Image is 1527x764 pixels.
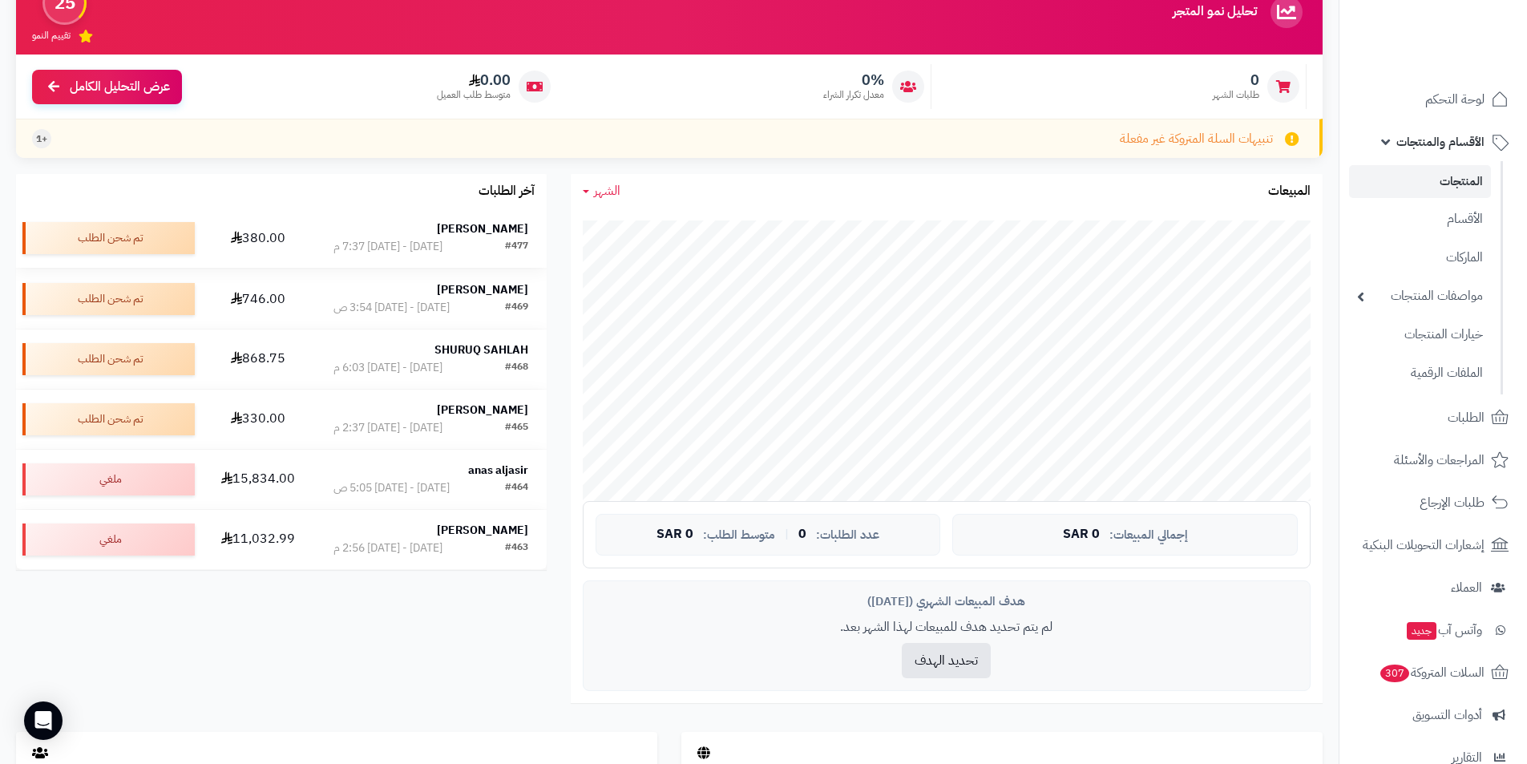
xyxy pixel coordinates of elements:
span: طلبات الإرجاع [1420,491,1485,514]
span: متوسط طلب العميل [437,88,511,102]
div: ملغي [22,463,195,495]
td: 868.75 [201,329,315,389]
a: عرض التحليل الكامل [32,70,182,104]
div: ملغي [22,523,195,556]
span: 0.00 [437,71,511,89]
a: الملفات الرقمية [1349,356,1491,390]
a: العملاء [1349,568,1517,607]
div: تم شحن الطلب [22,403,195,435]
div: [DATE] - [DATE] 2:56 م [333,540,442,556]
span: عرض التحليل الكامل [70,78,170,96]
span: 0% [823,71,884,89]
div: #463 [505,540,528,556]
span: +1 [36,132,47,146]
div: [DATE] - [DATE] 6:03 م [333,360,442,376]
a: إشعارات التحويلات البنكية [1349,526,1517,564]
h3: آخر الطلبات [479,184,535,199]
a: وآتس آبجديد [1349,611,1517,649]
span: الطلبات [1448,406,1485,429]
div: #477 [505,239,528,255]
span: 0 [1213,71,1259,89]
span: متوسط الطلب: [703,528,775,542]
a: أدوات التسويق [1349,696,1517,734]
button: تحديد الهدف [902,643,991,678]
h3: المبيعات [1268,184,1311,199]
span: السلات المتروكة [1379,661,1485,684]
div: #468 [505,360,528,376]
div: [DATE] - [DATE] 2:37 م [333,420,442,436]
span: تنبيهات السلة المتروكة غير مفعلة [1120,130,1273,148]
span: الشهر [594,181,620,200]
td: 11,032.99 [201,510,315,569]
span: لوحة التحكم [1425,88,1485,111]
span: وآتس آب [1405,619,1482,641]
p: لم يتم تحديد هدف للمبيعات لهذا الشهر بعد. [596,618,1298,637]
td: 746.00 [201,269,315,329]
strong: anas aljasir [468,462,528,479]
a: طلبات الإرجاع [1349,483,1517,522]
div: تم شحن الطلب [22,222,195,254]
span: 0 SAR [1063,528,1100,542]
div: #464 [505,480,528,496]
span: العملاء [1451,576,1482,599]
div: تم شحن الطلب [22,343,195,375]
span: تقييم النمو [32,29,71,42]
a: المنتجات [1349,165,1491,198]
div: #469 [505,300,528,316]
a: الماركات [1349,241,1491,275]
div: [DATE] - [DATE] 3:54 ص [333,300,450,316]
strong: [PERSON_NAME] [437,402,528,418]
span: 0 SAR [656,528,693,542]
a: الشهر [583,182,620,200]
span: | [785,528,789,540]
div: هدف المبيعات الشهري ([DATE]) [596,593,1298,610]
td: 15,834.00 [201,450,315,509]
a: الأقسام [1349,202,1491,236]
span: أدوات التسويق [1412,704,1482,726]
a: الطلبات [1349,398,1517,437]
span: إجمالي المبيعات: [1109,528,1188,542]
strong: [PERSON_NAME] [437,220,528,237]
a: مواصفات المنتجات [1349,279,1491,313]
td: 330.00 [201,390,315,449]
div: تم شحن الطلب [22,283,195,315]
span: طلبات الشهر [1213,88,1259,102]
span: إشعارات التحويلات البنكية [1363,534,1485,556]
strong: [PERSON_NAME] [437,522,528,539]
a: السلات المتروكة307 [1349,653,1517,692]
h3: تحليل نمو المتجر [1173,5,1257,19]
strong: [PERSON_NAME] [437,281,528,298]
span: 0 [798,528,806,542]
div: Open Intercom Messenger [24,701,63,740]
span: معدل تكرار الشراء [823,88,884,102]
div: [DATE] - [DATE] 5:05 ص [333,480,450,496]
td: 380.00 [201,208,315,268]
div: #465 [505,420,528,436]
div: [DATE] - [DATE] 7:37 م [333,239,442,255]
a: المراجعات والأسئلة [1349,441,1517,479]
span: 307 [1379,664,1410,683]
span: الأقسام والمنتجات [1396,131,1485,153]
a: لوحة التحكم [1349,80,1517,119]
span: عدد الطلبات: [816,528,879,542]
span: جديد [1407,622,1436,640]
strong: SHURUQ SAHLAH [434,342,528,358]
span: المراجعات والأسئلة [1394,449,1485,471]
a: خيارات المنتجات [1349,317,1491,352]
